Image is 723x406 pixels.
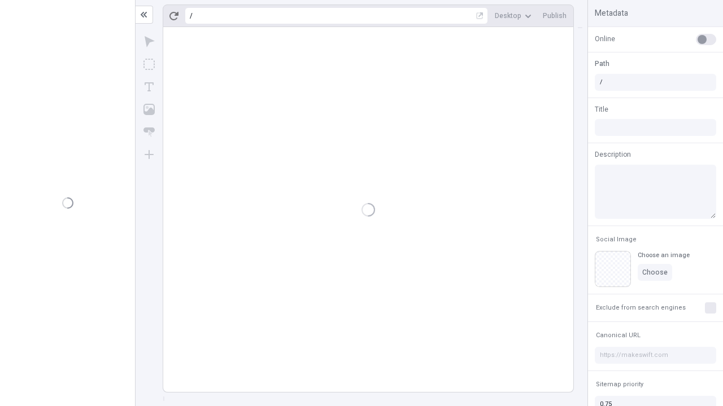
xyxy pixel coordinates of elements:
[594,329,643,342] button: Canonical URL
[596,235,637,244] span: Social Image
[642,268,668,277] span: Choose
[595,59,609,69] span: Path
[596,331,641,339] span: Canonical URL
[139,54,159,74] button: Box
[594,378,646,391] button: Sitemap priority
[495,11,521,20] span: Desktop
[595,104,608,114] span: Title
[139,122,159,142] button: Button
[490,7,536,24] button: Desktop
[139,99,159,120] button: Image
[543,11,567,20] span: Publish
[538,7,571,24] button: Publish
[638,264,672,281] button: Choose
[638,251,690,259] div: Choose an image
[594,233,639,246] button: Social Image
[594,301,688,315] button: Exclude from search engines
[139,77,159,97] button: Text
[596,303,686,312] span: Exclude from search engines
[595,347,716,364] input: https://makeswift.com
[596,380,643,389] span: Sitemap priority
[595,34,615,44] span: Online
[595,149,631,160] span: Description
[190,11,193,20] div: /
